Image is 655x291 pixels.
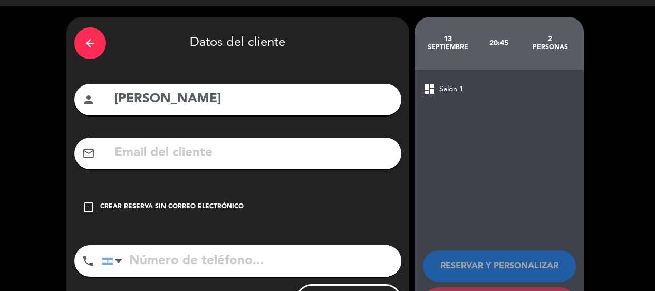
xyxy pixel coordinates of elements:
[100,202,244,212] div: Crear reserva sin correo electrónico
[422,43,474,52] div: septiembre
[422,35,474,43] div: 13
[524,35,575,43] div: 2
[82,255,94,267] i: phone
[524,43,575,52] div: personas
[113,142,393,164] input: Email del cliente
[102,246,127,276] div: Argentina: +54
[74,25,401,62] div: Datos del cliente
[82,147,95,160] i: mail_outline
[473,25,524,62] div: 20:45
[84,37,97,50] i: arrow_back
[423,83,436,95] span: dashboard
[82,93,95,106] i: person
[423,250,576,282] button: RESERVAR Y PERSONALIZAR
[82,201,95,214] i: check_box_outline_blank
[439,83,464,95] span: Salón 1
[102,245,401,277] input: Número de teléfono...
[113,89,393,110] input: Nombre del cliente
